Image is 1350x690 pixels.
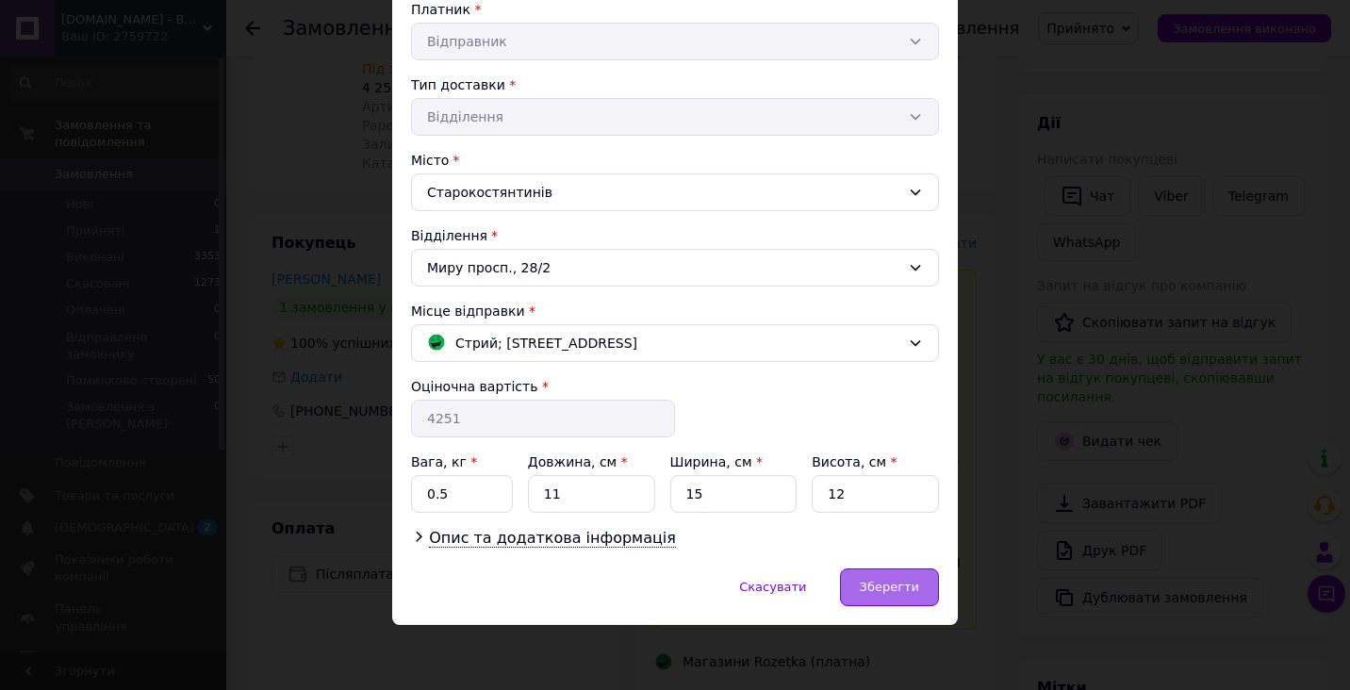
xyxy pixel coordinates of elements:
[812,454,897,469] label: Висота, см
[739,580,806,594] span: Скасувати
[528,454,628,469] label: Довжина, см
[411,75,939,94] div: Тип доставки
[670,454,763,469] label: Ширина, см
[429,529,676,548] span: Опис та додаткова інформація
[411,173,939,211] div: Старокостянтинів
[860,580,919,594] span: Зберегти
[411,151,939,170] div: Місто
[411,226,939,245] div: Відділення
[411,379,537,394] label: Оціночна вартість
[411,302,939,320] div: Місце відправки
[455,333,637,353] span: Стрий; [STREET_ADDRESS]
[411,454,477,469] label: Вага, кг
[411,249,939,287] div: Миру просп., 28/2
